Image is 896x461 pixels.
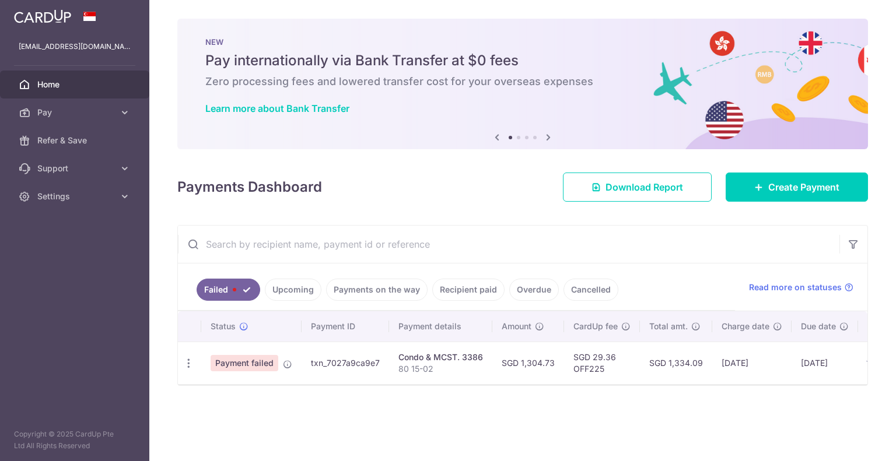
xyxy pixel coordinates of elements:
[563,173,712,202] a: Download Report
[178,226,839,263] input: Search by recipient name, payment id or reference
[712,342,792,384] td: [DATE]
[862,356,885,370] img: Bank Card
[398,351,483,363] div: Condo & MCST. 3386
[564,342,640,384] td: SGD 29.36 OFF225
[205,103,349,114] a: Learn more about Bank Transfer
[649,321,688,332] span: Total amt.
[265,279,321,301] a: Upcoming
[211,355,278,371] span: Payment failed
[502,321,531,332] span: Amount
[14,9,71,23] img: CardUp
[801,321,836,332] span: Due date
[37,191,114,202] span: Settings
[326,279,428,301] a: Payments on the way
[605,180,683,194] span: Download Report
[37,135,114,146] span: Refer & Save
[177,177,322,198] h4: Payments Dashboard
[432,279,505,301] a: Recipient paid
[302,311,389,342] th: Payment ID
[205,51,840,70] h5: Pay internationally via Bank Transfer at $0 fees
[563,279,618,301] a: Cancelled
[37,107,114,118] span: Pay
[197,279,260,301] a: Failed
[722,321,769,332] span: Charge date
[492,342,564,384] td: SGD 1,304.73
[177,19,868,149] img: Bank transfer banner
[205,37,840,47] p: NEW
[302,342,389,384] td: txn_7027a9ca9e7
[37,163,114,174] span: Support
[509,279,559,301] a: Overdue
[211,321,236,332] span: Status
[37,79,114,90] span: Home
[726,173,868,202] a: Create Payment
[749,281,853,293] a: Read more on statuses
[573,321,618,332] span: CardUp fee
[749,281,842,293] span: Read more on statuses
[640,342,712,384] td: SGD 1,334.09
[389,311,492,342] th: Payment details
[768,180,839,194] span: Create Payment
[19,41,131,52] p: [EMAIL_ADDRESS][DOMAIN_NAME]
[792,342,858,384] td: [DATE]
[398,363,483,375] p: 80 15-02
[205,75,840,89] h6: Zero processing fees and lowered transfer cost for your overseas expenses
